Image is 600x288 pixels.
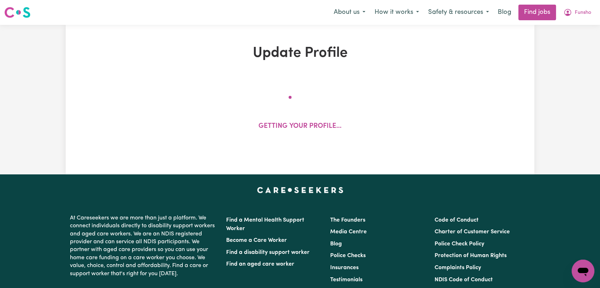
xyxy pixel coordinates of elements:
a: Charter of Customer Service [435,229,510,235]
a: Careseekers logo [4,4,31,21]
p: Getting your profile... [258,121,342,132]
a: NDIS Code of Conduct [435,277,493,283]
button: About us [329,5,370,20]
a: Insurances [330,265,359,271]
a: Police Check Policy [435,241,484,247]
img: Careseekers logo [4,6,31,19]
span: Funsho [575,9,591,17]
button: Safety & resources [424,5,493,20]
a: Protection of Human Rights [435,253,507,259]
button: My Account [559,5,596,20]
a: Find jobs [518,5,556,20]
a: Blog [330,241,342,247]
p: At Careseekers we are more than just a platform. We connect individuals directly to disability su... [70,211,218,281]
a: The Founders [330,217,365,223]
a: Police Checks [330,253,366,259]
iframe: Button to launch messaging window [572,260,594,282]
a: Become a Care Worker [226,238,287,243]
a: Find a disability support worker [226,250,310,255]
a: Code of Conduct [435,217,479,223]
a: Complaints Policy [435,265,481,271]
a: Blog [493,5,516,20]
button: How it works [370,5,424,20]
a: Careseekers home page [257,187,343,193]
a: Find an aged care worker [226,261,294,267]
a: Media Centre [330,229,367,235]
a: Testimonials [330,277,362,283]
h1: Update Profile [148,45,452,62]
a: Find a Mental Health Support Worker [226,217,304,232]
